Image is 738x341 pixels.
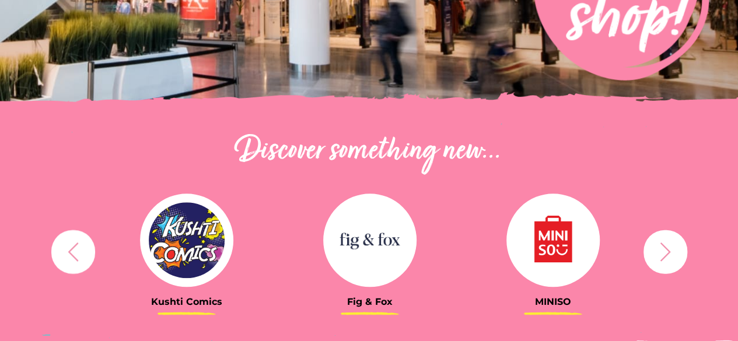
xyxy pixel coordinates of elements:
h3: MINISO [470,296,636,307]
h2: Discover something new... [46,133,693,170]
a: Fig & Fox [287,194,453,307]
a: MINISO [470,194,636,307]
h3: Kushti Comics [104,296,270,307]
h3: Fig & Fox [287,296,453,307]
a: Kushti Comics [104,194,270,307]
